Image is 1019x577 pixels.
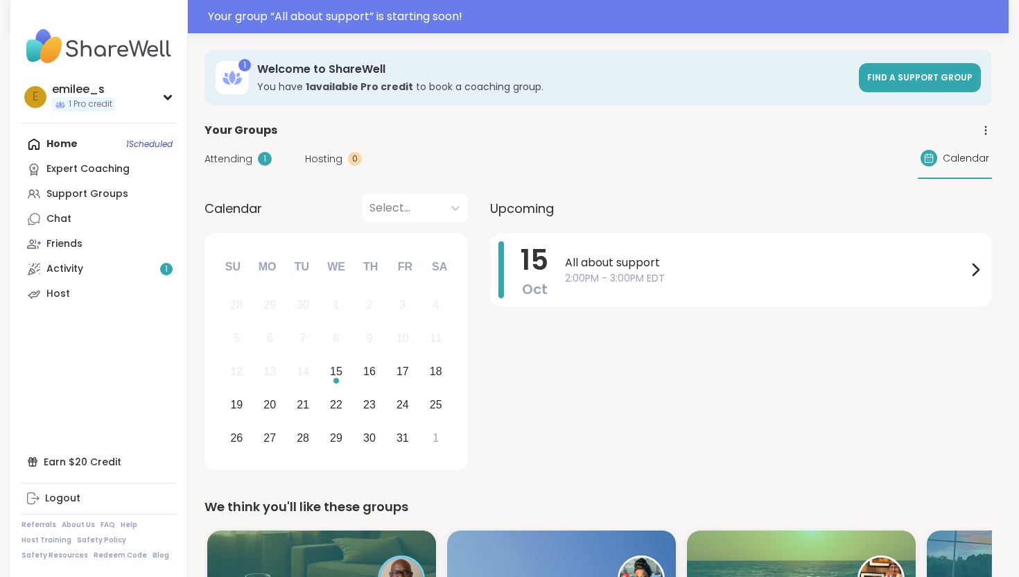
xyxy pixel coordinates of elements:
div: Mo [252,252,282,282]
div: 22 [330,395,342,414]
a: Safety Policy [77,535,126,545]
a: Support Groups [21,182,176,207]
a: Expert Coaching [21,157,176,182]
div: 20 [263,395,276,414]
div: 28 [230,295,243,314]
div: Not available Tuesday, October 14th, 2025 [288,357,318,387]
a: Friends [21,232,176,257]
div: Not available Thursday, October 9th, 2025 [355,324,385,354]
div: 15 [330,362,342,381]
div: Tu [286,252,317,282]
div: 23 [363,395,376,414]
div: Not available Friday, October 10th, 2025 [387,324,417,354]
div: Choose Friday, October 24th, 2025 [387,390,417,420]
span: Upcoming [490,199,554,218]
div: Logout [45,492,80,506]
div: 1 [333,295,340,314]
span: Calendar [943,151,989,166]
div: Th [356,252,386,282]
span: 1 Pro credit [69,98,112,110]
div: Expert Coaching [46,162,130,176]
div: Choose Friday, October 31st, 2025 [387,423,417,453]
div: 28 [297,429,309,447]
div: Not available Wednesday, October 1st, 2025 [322,291,351,320]
div: Not available Sunday, October 12th, 2025 [222,357,252,387]
div: 19 [230,395,243,414]
div: 30 [297,295,309,314]
div: Choose Sunday, October 19th, 2025 [222,390,252,420]
div: 0 [348,152,362,166]
div: Not available Sunday, October 5th, 2025 [222,324,252,354]
a: Activity1 [21,257,176,282]
div: Earn $20 Credit [21,449,176,474]
div: Sa [424,252,455,282]
div: Choose Wednesday, October 29th, 2025 [322,423,351,453]
div: 18 [430,362,442,381]
div: Chat [46,212,71,226]
a: Blog [153,551,169,560]
div: 8 [333,329,340,347]
a: FAQ [101,520,115,530]
span: Hosting [305,152,342,166]
div: Choose Wednesday, October 22nd, 2025 [322,390,351,420]
div: 30 [363,429,376,447]
a: Chat [21,207,176,232]
div: Su [218,252,248,282]
div: 21 [297,395,309,414]
b: 1 available Pro credit [306,80,413,94]
span: 2:00PM - 3:00PM EDT [565,271,967,286]
div: Not available Tuesday, September 30th, 2025 [288,291,318,320]
div: Not available Friday, October 3rd, 2025 [387,291,417,320]
a: Help [121,520,137,530]
div: Not available Saturday, October 4th, 2025 [421,291,451,320]
div: 12 [230,362,243,381]
span: e [33,88,38,106]
div: 5 [234,329,240,347]
div: Choose Saturday, October 18th, 2025 [421,357,451,387]
div: 10 [397,329,409,347]
div: 29 [330,429,342,447]
div: Choose Saturday, October 25th, 2025 [421,390,451,420]
div: Fr [390,252,420,282]
div: Choose Thursday, October 30th, 2025 [355,423,385,453]
div: Choose Wednesday, October 15th, 2025 [322,357,351,387]
div: Not available Tuesday, October 7th, 2025 [288,324,318,354]
div: 11 [430,329,442,347]
a: Redeem Code [94,551,147,560]
div: Your group “ All about support ” is starting soon! [208,8,1000,25]
div: Activity [46,262,83,276]
div: Choose Tuesday, October 28th, 2025 [288,423,318,453]
div: 1 [433,429,439,447]
div: 16 [363,362,376,381]
div: Friends [46,237,82,251]
h3: You have to book a coaching group. [257,80,851,94]
a: Referrals [21,520,56,530]
span: Attending [204,152,252,166]
div: 2 [366,295,372,314]
a: Safety Resources [21,551,88,560]
div: 29 [263,295,276,314]
div: Choose Sunday, October 26th, 2025 [222,423,252,453]
div: 17 [397,362,409,381]
a: Host [21,282,176,307]
a: Find a support group [859,63,981,92]
div: We think you'll like these groups [204,497,992,517]
div: Choose Thursday, October 23rd, 2025 [355,390,385,420]
div: 13 [263,362,276,381]
div: Host [46,287,70,301]
span: Oct [522,279,548,299]
a: Logout [21,486,176,511]
a: Host Training [21,535,71,545]
div: Not available Sunday, September 28th, 2025 [222,291,252,320]
div: We [321,252,351,282]
div: Support Groups [46,187,128,201]
div: Not available Monday, October 6th, 2025 [255,324,285,354]
div: 24 [397,395,409,414]
div: Not available Monday, September 29th, 2025 [255,291,285,320]
div: 3 [399,295,406,314]
span: 1 [165,264,168,275]
div: Choose Tuesday, October 21st, 2025 [288,390,318,420]
div: 31 [397,429,409,447]
span: All about support [565,255,967,271]
div: 27 [263,429,276,447]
